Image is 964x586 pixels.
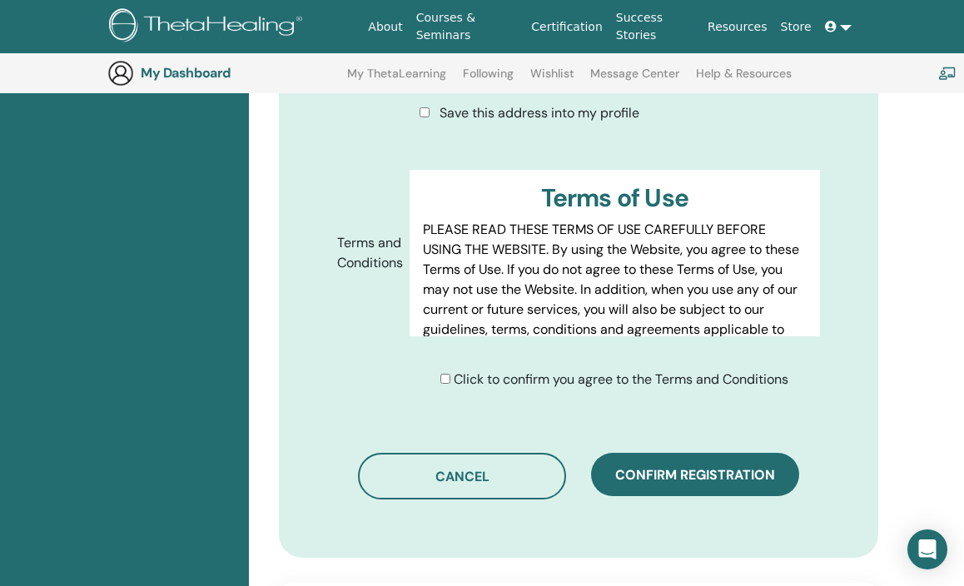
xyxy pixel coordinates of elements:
[347,67,446,93] a: My ThetaLearning
[774,12,818,42] a: Store
[109,8,308,46] img: logo.png
[454,370,788,388] span: Click to confirm you agree to the Terms and Conditions
[423,183,807,213] h3: Terms of Use
[463,67,514,93] a: Following
[325,227,410,279] label: Terms and Conditions
[615,466,775,484] span: Confirm registration
[440,104,639,122] span: Save this address into my profile
[609,2,701,51] a: Success Stories
[701,12,774,42] a: Resources
[591,453,799,496] button: Confirm registration
[358,453,566,499] button: Cancel
[907,529,947,569] div: Open Intercom Messenger
[361,12,409,42] a: About
[590,67,679,93] a: Message Center
[524,12,609,42] a: Certification
[141,65,307,81] h3: My Dashboard
[696,67,792,93] a: Help & Resources
[435,468,489,485] span: Cancel
[938,67,957,80] img: chalkboard-teacher.svg
[107,60,134,87] img: generic-user-icon.jpg
[530,67,574,93] a: Wishlist
[410,2,525,51] a: Courses & Seminars
[423,220,807,400] p: PLEASE READ THESE TERMS OF USE CAREFULLY BEFORE USING THE WEBSITE. By using the Website, you agre...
